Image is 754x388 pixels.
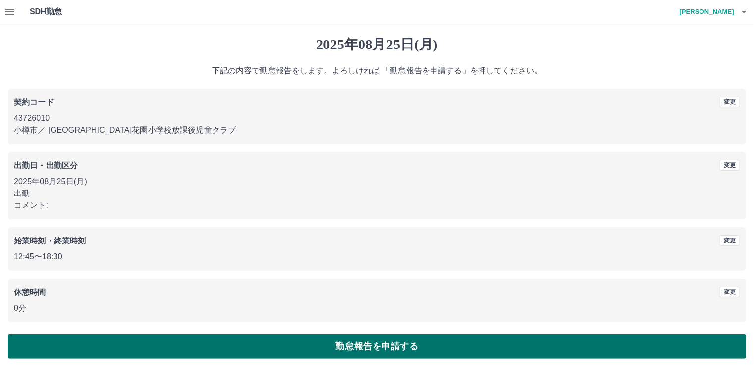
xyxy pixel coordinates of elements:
p: 2025年08月25日(月) [14,176,740,188]
b: 出勤日・出勤区分 [14,161,78,170]
p: 出勤 [14,188,740,199]
button: 変更 [719,160,740,171]
p: 下記の内容で勤怠報告をします。よろしければ 「勤怠報告を申請する」を押してください。 [8,65,746,77]
b: 休憩時間 [14,288,46,296]
button: 変更 [719,97,740,107]
b: 契約コード [14,98,54,106]
p: 43726010 [14,112,740,124]
p: 0分 [14,302,740,314]
button: 勤怠報告を申請する [8,334,746,359]
button: 変更 [719,287,740,297]
button: 変更 [719,235,740,246]
b: 始業時刻・終業時刻 [14,237,86,245]
p: コメント: [14,199,740,211]
h1: 2025年08月25日(月) [8,36,746,53]
p: 12:45 〜 18:30 [14,251,740,263]
p: 小樽市 ／ [GEOGRAPHIC_DATA]花園小学校放課後児童クラブ [14,124,740,136]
